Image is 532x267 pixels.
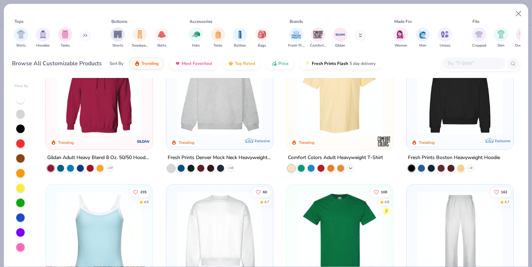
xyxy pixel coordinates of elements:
span: 162 [501,190,507,194]
div: filter for Shirts [14,28,28,48]
img: Oversized Image [519,30,527,38]
button: filter button [333,28,347,48]
img: 91acfc32-fd48-4d6b-bdad-a4c1a30ac3fc [414,50,506,135]
div: Bottoms [111,18,128,25]
span: Oversized [515,43,531,48]
button: filter button [233,28,247,48]
img: Gildan Image [335,29,346,40]
img: Men Image [419,30,427,38]
span: Exclusive [255,139,270,143]
div: Accessories [190,18,212,25]
button: filter button [472,28,486,48]
span: 60 [262,190,267,194]
div: filter for Sweatpants [132,28,148,48]
span: Skirts [157,43,166,48]
div: Gildan Adult Heavy Blend 8 Oz. 50/50 Hooded Sweatshirt [47,153,151,162]
span: Shirts [16,43,26,48]
img: Hats Image [192,30,200,38]
div: 4.8 [144,200,149,205]
span: 108 [381,190,387,194]
div: Fits [472,18,480,25]
button: Close [512,7,525,20]
button: Price [266,57,294,69]
button: filter button [494,28,508,48]
img: Cropped Image [475,30,483,38]
button: Like [252,187,270,197]
div: 4.7 [264,200,269,205]
div: filter for Men [416,28,430,48]
button: filter button [58,28,72,48]
button: filter button [189,28,203,48]
div: Browse All Customizable Products [12,59,102,68]
button: filter button [416,28,430,48]
span: Top Rated [235,61,255,66]
span: Bottles [234,43,246,48]
span: Men [419,43,426,48]
span: Hoodies [36,43,50,48]
button: filter button [132,28,148,48]
img: Totes Image [214,30,222,38]
span: Unisex [440,43,450,48]
button: Top Rated [223,57,260,69]
span: Trending [141,61,159,66]
div: 4.8 [384,200,389,205]
img: most_fav.gif [175,61,180,66]
div: filter for Women [394,28,408,48]
img: e55d29c3-c55d-459c-bfd9-9b1c499ab3c6 [386,50,479,135]
span: + 37 [107,166,113,170]
div: filter for Bags [255,28,269,48]
div: filter for Comfort Colors [310,28,326,48]
button: filter button [155,28,169,48]
img: Gildan logo [137,134,151,148]
div: filter for Oversized [515,28,531,48]
img: 01756b78-01f6-4cc6-8d8a-3c30c1a0c8ac [53,50,146,135]
button: filter button [394,28,408,48]
img: TopRated.gif [228,61,234,66]
img: Hoodies Image [39,30,47,38]
button: Most Favorited [169,57,217,69]
span: Bags [258,43,266,48]
span: Tanks [61,43,70,48]
img: Slim Image [497,30,505,38]
div: Tops [14,18,24,25]
button: filter button [438,28,452,48]
span: Comfort Colors [310,43,326,48]
div: 4.7 [505,200,509,205]
img: Unisex Image [441,30,449,38]
span: 5 day delivery [349,60,376,68]
button: filter button [288,28,304,48]
input: Try "T-Shirt" [446,59,501,67]
div: filter for Gildan [333,28,347,48]
span: Gildan [335,43,345,48]
img: Shirts Image [17,30,25,38]
span: Price [278,61,289,66]
button: Like [130,187,150,197]
div: filter for Fresh Prints [288,28,304,48]
div: Fresh Prints Denver Mock Neck Heavyweight Sweatshirt [168,153,272,162]
div: filter for Totes [211,28,225,48]
div: filter for Shorts [111,28,125,48]
div: Sort By [110,60,123,67]
div: Fresh Prints Boston Heavyweight Hoodie [408,153,500,162]
span: Most Favorited [182,61,212,66]
div: filter for Unisex [438,28,452,48]
img: Bags Image [258,30,266,38]
button: filter button [515,28,531,48]
span: Exclusive [495,139,510,143]
img: a90f7c54-8796-4cb2-9d6e-4e9644cfe0fe [266,50,359,135]
button: Like [370,187,391,197]
span: Hats [192,43,200,48]
span: + 10 [228,166,233,170]
img: 029b8af0-80e6-406f-9fdc-fdf898547912 [293,50,386,135]
img: Comfort Colors Image [313,29,323,40]
div: filter for Cropped [472,28,486,48]
span: Cropped [472,43,486,48]
button: filter button [211,28,225,48]
button: filter button [14,28,28,48]
img: Fresh Prints Image [291,29,302,40]
span: Totes [214,43,222,48]
span: Fresh Prints Flash [312,61,348,66]
span: Shorts [112,43,123,48]
div: filter for Hoodies [36,28,50,48]
button: filter button [111,28,125,48]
